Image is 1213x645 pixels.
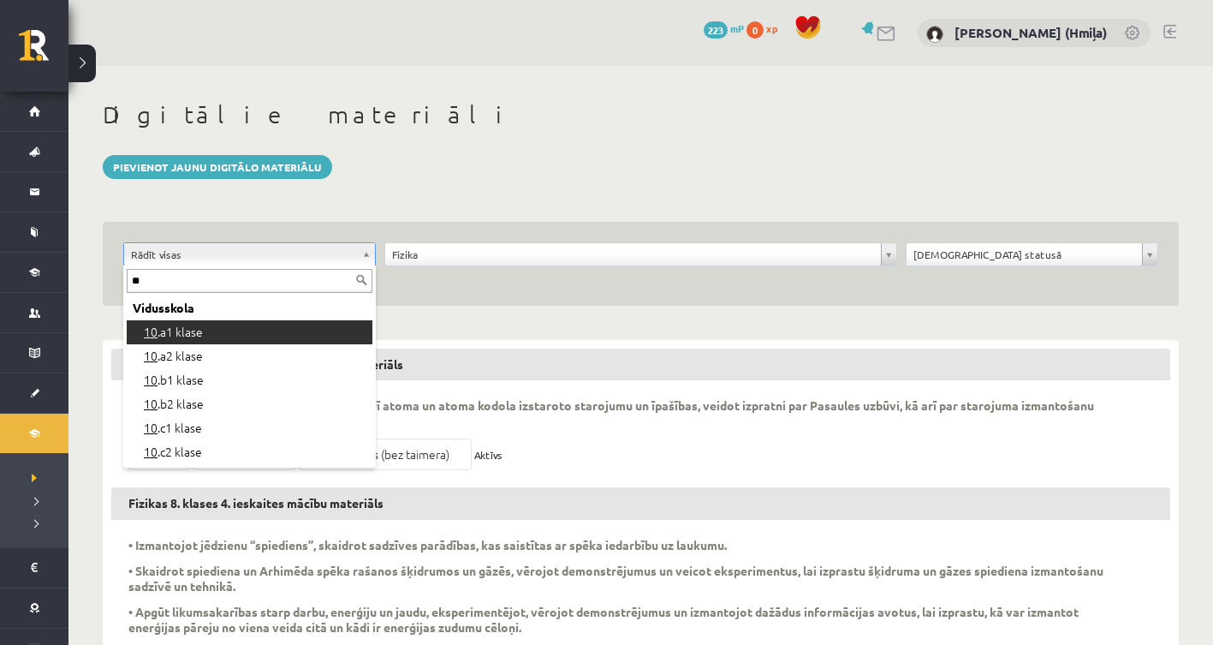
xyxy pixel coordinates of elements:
div: .b2 klase [127,392,372,416]
span: 10 [144,347,158,364]
div: .c1 klase [127,416,372,440]
div: Vidusskola [127,296,372,320]
div: .c2 klase [127,440,372,464]
span: 10 [144,323,158,340]
div: .b1 klase [127,368,372,392]
span: 10 [144,419,158,436]
div: .a2 klase [127,344,372,368]
span: 10 [144,395,158,412]
span: 10 [144,371,158,388]
div: .a1 klase [127,320,372,344]
span: 10 [144,443,158,460]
